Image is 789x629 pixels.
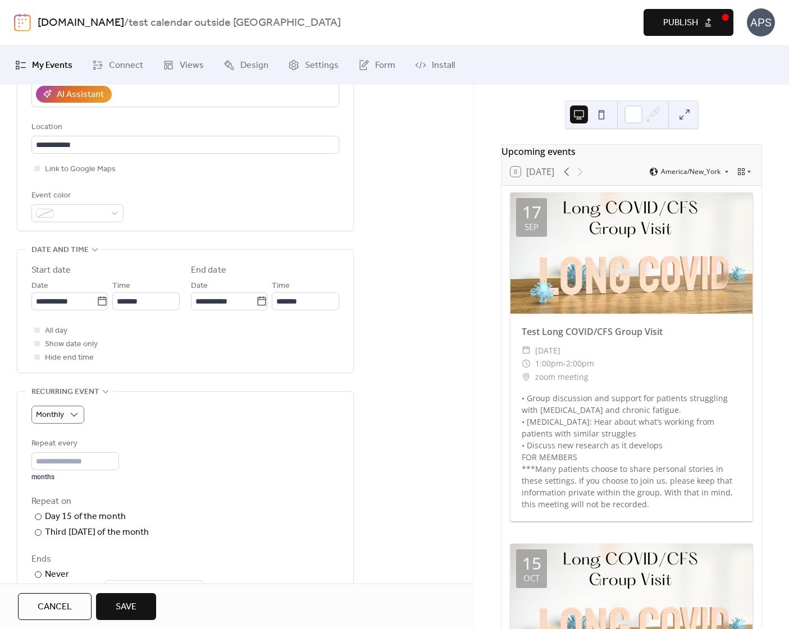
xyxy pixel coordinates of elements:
[31,279,48,293] span: Date
[36,86,112,103] button: AI Assistant
[350,50,404,80] a: Form
[31,264,71,277] div: Start date
[191,279,208,293] span: Date
[45,510,126,524] div: Day 15 of the month
[31,472,119,481] div: months
[45,351,94,365] span: Hide end time
[31,385,99,399] span: Recurring event
[525,223,539,231] div: Sep
[31,437,117,451] div: Repeat every
[96,593,156,620] button: Save
[535,344,560,357] span: [DATE]
[644,9,733,36] button: Publish
[45,338,98,351] span: Show date only
[32,59,72,72] span: My Events
[31,121,337,134] div: Location
[747,8,775,36] div: APS
[129,12,341,34] b: test calendar outside [GEOGRAPHIC_DATA]
[305,59,339,72] span: Settings
[501,145,761,158] div: Upcoming events
[7,50,81,80] a: My Events
[522,357,531,370] div: ​
[563,357,566,370] span: -
[116,600,136,614] span: Save
[14,13,31,31] img: logo
[84,50,152,80] a: Connect
[510,325,752,338] div: Test Long COVID/CFS Group Visit
[510,392,752,510] div: • Group discussion and support for patients struggling with [MEDICAL_DATA] and chronic fatigue. •...
[45,163,116,176] span: Link to Google Maps
[663,16,698,30] span: Publish
[522,555,541,572] div: 15
[31,495,337,508] div: Repeat on
[31,553,337,566] div: Ends
[18,593,92,620] button: Cancel
[45,324,67,338] span: All day
[522,204,541,221] div: 17
[215,50,277,80] a: Design
[45,526,149,539] div: Third [DATE] of the month
[535,370,589,384] span: zoom meeting
[432,59,455,72] span: Install
[31,244,89,257] span: Date and time
[36,407,64,423] span: Monthly
[57,88,104,102] div: AI Assistant
[661,168,720,175] span: America/New_York
[154,50,212,80] a: Views
[523,574,540,582] div: Oct
[240,59,268,72] span: Design
[375,59,395,72] span: Form
[38,12,124,34] a: [DOMAIN_NAME]
[112,279,130,293] span: Time
[522,370,531,384] div: ​
[31,189,121,203] div: Event color
[566,357,594,370] span: 2:00pm
[280,50,347,80] a: Settings
[407,50,463,80] a: Install
[191,264,226,277] div: End date
[124,12,129,34] b: /
[272,279,290,293] span: Time
[45,568,70,581] div: Never
[522,344,531,357] div: ​
[180,59,204,72] span: Views
[38,600,72,614] span: Cancel
[535,357,563,370] span: 1:00pm
[109,59,143,72] span: Connect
